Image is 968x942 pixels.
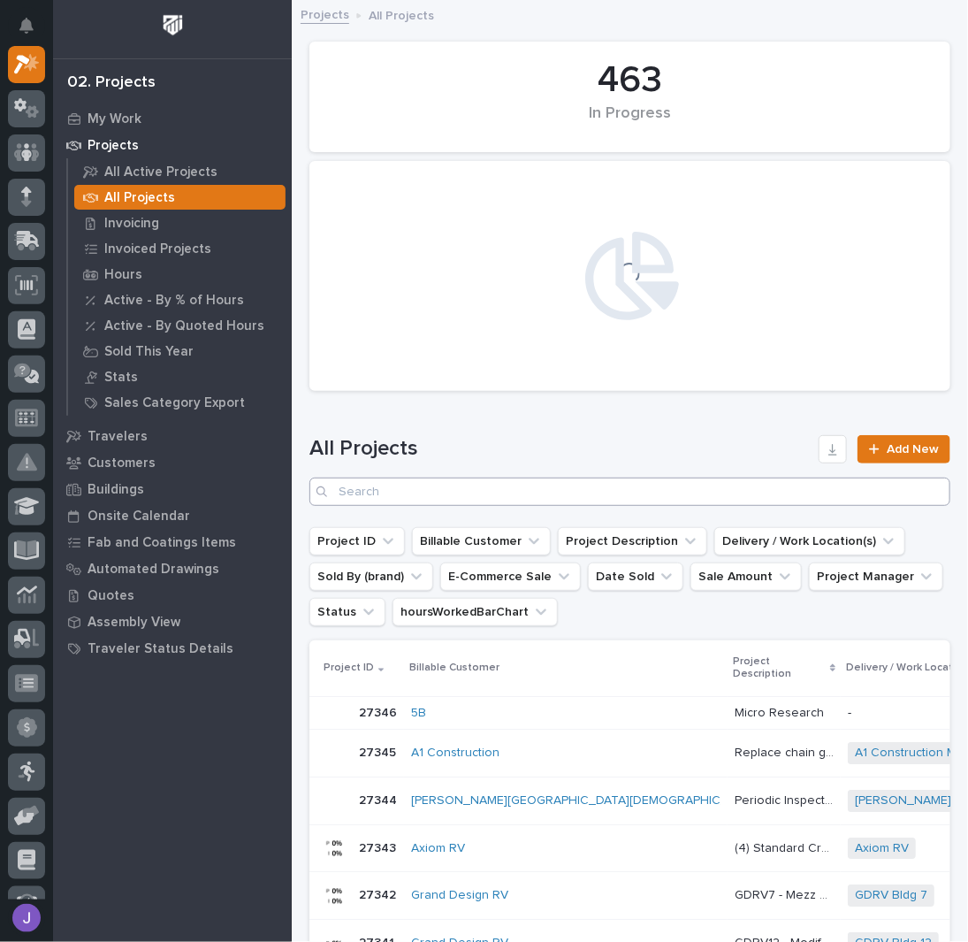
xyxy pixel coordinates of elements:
p: Project ID [324,658,374,678]
p: Invoicing [104,216,159,232]
p: 27342 [359,885,400,903]
p: All Projects [104,190,175,206]
button: E-Commerce Sale [440,563,581,591]
p: (4) Standard Crosswalks [735,838,837,856]
a: Traveler Status Details [53,635,292,662]
a: A1 Construction [411,746,499,761]
p: 27346 [359,702,400,721]
p: All Active Projects [104,165,217,180]
p: Sales Category Export [104,395,245,411]
a: Active - By % of Hours [68,287,292,312]
a: Projects [301,4,349,24]
a: All Active Projects [68,159,292,184]
a: Automated Drawings [53,555,292,582]
a: My Work [53,105,292,132]
button: Notifications [8,7,45,44]
button: Status [309,598,385,626]
button: Project Manager [809,563,943,591]
p: Quotes [88,588,134,604]
a: Sold This Year [68,339,292,364]
a: Quotes [53,582,292,609]
button: Sold By (brand) [309,563,433,591]
h1: All Projects [309,436,812,462]
a: Sales Category Export [68,390,292,415]
p: Active - By % of Hours [104,293,244,309]
p: Buildings [88,482,144,498]
p: Micro Research [735,702,827,721]
button: Project ID [309,527,405,555]
a: Stats [68,364,292,389]
a: 5B [411,706,426,721]
a: Add New [857,435,950,463]
p: GDRV7 - Mezz Extension At Overhead Door [735,885,837,903]
span: Add New [887,443,939,456]
a: Axiom RV [411,841,465,856]
p: Travelers [88,429,148,445]
p: Assembly View [88,615,180,631]
a: All Projects [68,185,292,210]
a: Projects [53,132,292,158]
p: My Work [88,111,141,127]
button: Date Sold [588,563,683,591]
a: Assembly View [53,609,292,635]
a: GDRV Bldg 7 [855,888,927,903]
a: Buildings [53,476,292,502]
p: Projects [88,138,139,154]
a: Onsite Calendar [53,502,292,529]
button: Delivery / Work Location(s) [714,527,905,555]
a: Customers [53,449,292,476]
div: 463 [339,58,920,103]
div: Notifications [22,18,45,46]
p: All Projects [369,4,434,24]
p: Sold This Year [104,344,194,360]
p: Fab and Coatings Items [88,535,236,551]
p: Billable Customer [409,658,499,678]
button: Sale Amount [690,563,802,591]
input: Search [309,478,950,506]
p: Onsite Calendar [88,509,190,525]
p: 27344 [359,790,400,808]
button: Project Description [558,527,707,555]
p: 27345 [359,742,400,761]
p: Invoiced Projects [104,241,211,257]
p: 27343 [359,838,400,856]
img: Workspace Logo [156,9,189,42]
a: [PERSON_NAME][GEOGRAPHIC_DATA][DEMOGRAPHIC_DATA] [411,793,761,808]
a: Travelers [53,423,292,449]
button: hoursWorkedBarChart [393,598,558,626]
a: Invoicing [68,211,292,235]
p: Active - By Quoted Hours [104,318,264,334]
p: Automated Drawings [88,562,219,578]
a: Invoiced Projects [68,236,292,261]
a: Active - By Quoted Hours [68,313,292,338]
p: Hours [104,267,142,283]
a: Fab and Coatings Items [53,529,292,555]
p: Customers [88,456,156,471]
button: Billable Customer [412,527,551,555]
button: users-avatar [8,900,45,937]
div: 02. Projects [67,73,156,93]
p: Traveler Status Details [88,641,233,657]
p: Project Description [733,652,826,685]
a: Hours [68,262,292,287]
p: Periodic Inspection - TAKE LARGE SCISSOR LIFT [735,790,837,808]
p: Stats [104,370,138,386]
p: Replace chain guide & chain container - 2T JLC Coffing Hoist [735,742,837,761]
a: Grand Design RV [411,888,508,903]
div: In Progress [339,104,920,142]
a: Axiom RV [855,841,909,856]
